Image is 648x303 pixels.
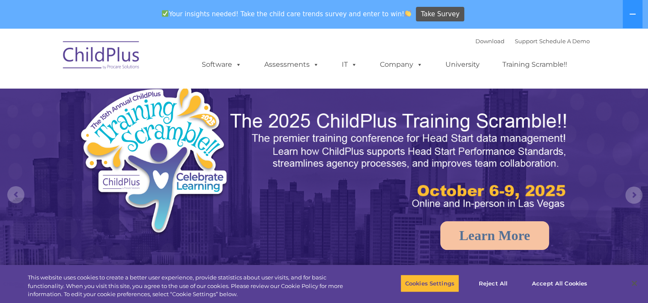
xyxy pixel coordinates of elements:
button: Reject All [466,274,520,292]
img: ChildPlus by Procare Solutions [59,35,144,78]
a: Assessments [256,56,328,73]
span: Phone number [119,92,155,98]
a: IT [333,56,366,73]
a: Training Scramble!! [494,56,576,73]
a: Company [371,56,431,73]
img: 👏 [405,10,411,17]
a: Learn More [440,221,549,250]
button: Close [625,274,644,293]
a: University [437,56,488,73]
a: Schedule A Demo [539,38,590,45]
a: Download [475,38,505,45]
div: This website uses cookies to create a better user experience, provide statistics about user visit... [28,273,356,299]
button: Cookies Settings [400,274,459,292]
font: | [475,38,590,45]
a: Software [193,56,250,73]
span: Your insights needed! Take the child care trends survey and enter to win! [158,6,415,22]
span: Last name [119,56,145,63]
a: Support [515,38,538,45]
span: Take Survey [421,7,460,22]
img: ✅ [162,10,168,17]
button: Accept All Cookies [527,274,592,292]
a: Take Survey [416,7,464,22]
